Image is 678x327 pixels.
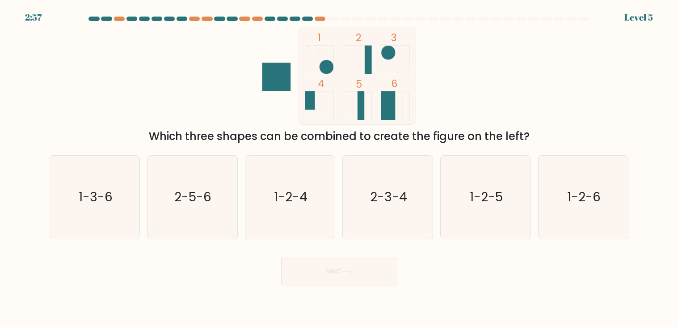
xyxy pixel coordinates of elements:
div: Level 5 [624,11,653,24]
text: 2-5-6 [175,189,212,206]
tspan: 1 [318,30,321,45]
div: 2:57 [25,11,42,24]
div: Which three shapes can be combined to create the figure on the left? [55,128,623,144]
tspan: 6 [391,76,397,91]
text: 1-2-6 [567,189,601,206]
text: 1-3-6 [79,189,113,206]
tspan: 3 [391,30,396,45]
text: 1-2-5 [470,189,503,206]
tspan: 2 [356,30,362,45]
tspan: 5 [356,77,362,91]
text: 2-3-4 [370,189,407,206]
button: Next [281,257,397,285]
text: 1-2-4 [274,189,307,206]
tspan: 4 [318,76,324,91]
